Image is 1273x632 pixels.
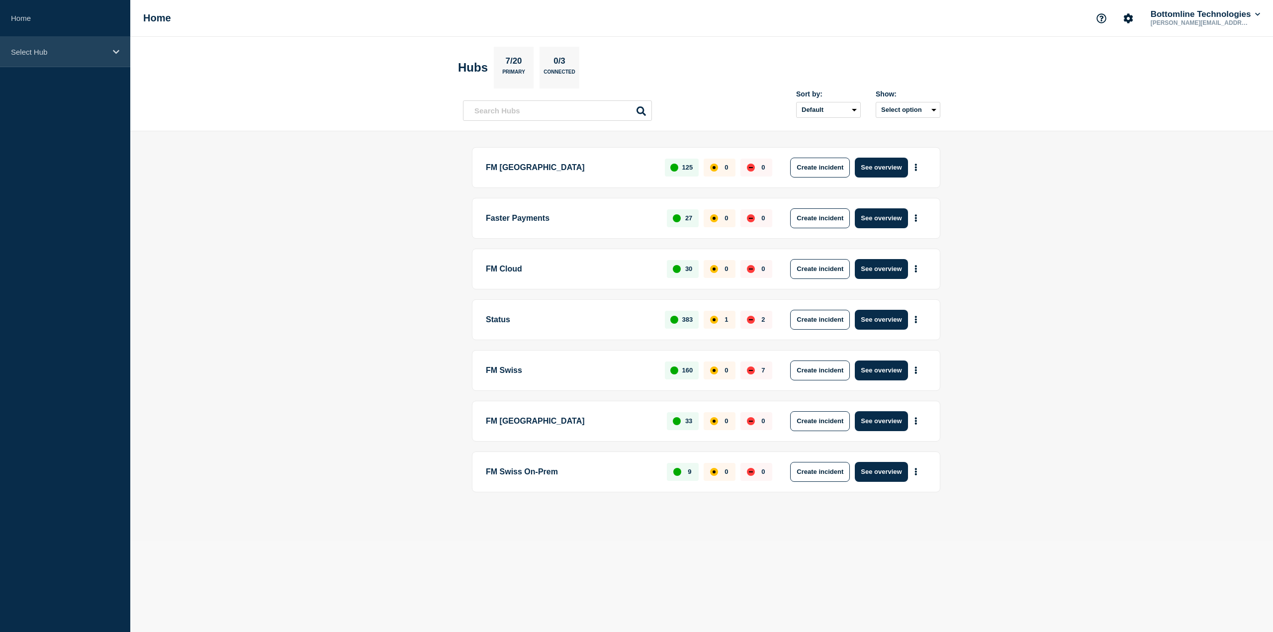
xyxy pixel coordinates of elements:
[747,316,755,324] div: down
[725,366,728,374] p: 0
[682,316,693,323] p: 383
[486,411,655,431] p: FM [GEOGRAPHIC_DATA]
[909,361,922,379] button: More actions
[550,56,569,69] p: 0/3
[673,417,681,425] div: up
[876,102,940,118] button: Select option
[1149,9,1262,19] button: Bottomline Technologies
[685,214,692,222] p: 27
[790,361,850,380] button: Create incident
[790,208,850,228] button: Create incident
[486,158,653,178] p: FM [GEOGRAPHIC_DATA]
[673,214,681,222] div: up
[710,366,718,374] div: affected
[682,366,693,374] p: 160
[855,259,908,279] button: See overview
[876,90,940,98] div: Show:
[855,158,908,178] button: See overview
[909,260,922,278] button: More actions
[458,61,488,75] h2: Hubs
[143,12,171,24] h1: Home
[725,164,728,171] p: 0
[761,316,765,323] p: 2
[790,259,850,279] button: Create incident
[796,90,861,98] div: Sort by:
[747,468,755,476] div: down
[761,265,765,272] p: 0
[855,310,908,330] button: See overview
[909,310,922,329] button: More actions
[796,102,861,118] select: Sort by
[11,48,106,56] p: Select Hub
[747,265,755,273] div: down
[761,417,765,425] p: 0
[486,462,655,482] p: FM Swiss On-Prem
[670,366,678,374] div: up
[710,164,718,172] div: affected
[710,316,718,324] div: affected
[909,462,922,481] button: More actions
[761,214,765,222] p: 0
[685,417,692,425] p: 33
[747,366,755,374] div: down
[670,164,678,172] div: up
[710,468,718,476] div: affected
[1091,8,1112,29] button: Support
[761,164,765,171] p: 0
[761,468,765,475] p: 0
[725,468,728,475] p: 0
[486,310,653,330] p: Status
[790,462,850,482] button: Create incident
[673,265,681,273] div: up
[710,214,718,222] div: affected
[486,361,653,380] p: FM Swiss
[725,417,728,425] p: 0
[747,164,755,172] div: down
[855,462,908,482] button: See overview
[725,265,728,272] p: 0
[855,411,908,431] button: See overview
[747,417,755,425] div: down
[486,259,655,279] p: FM Cloud
[673,468,681,476] div: up
[909,158,922,177] button: More actions
[502,69,525,80] p: Primary
[790,158,850,178] button: Create incident
[761,366,765,374] p: 7
[855,208,908,228] button: See overview
[855,361,908,380] button: See overview
[909,412,922,430] button: More actions
[790,310,850,330] button: Create incident
[710,417,718,425] div: affected
[486,208,655,228] p: Faster Payments
[463,100,652,121] input: Search Hubs
[790,411,850,431] button: Create incident
[710,265,718,273] div: affected
[685,265,692,272] p: 30
[688,468,691,475] p: 9
[1149,19,1252,26] p: [PERSON_NAME][EMAIL_ADDRESS][DOMAIN_NAME]
[502,56,526,69] p: 7/20
[1118,8,1139,29] button: Account settings
[747,214,755,222] div: down
[909,209,922,227] button: More actions
[725,316,728,323] p: 1
[682,164,693,171] p: 125
[725,214,728,222] p: 0
[544,69,575,80] p: Connected
[670,316,678,324] div: up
